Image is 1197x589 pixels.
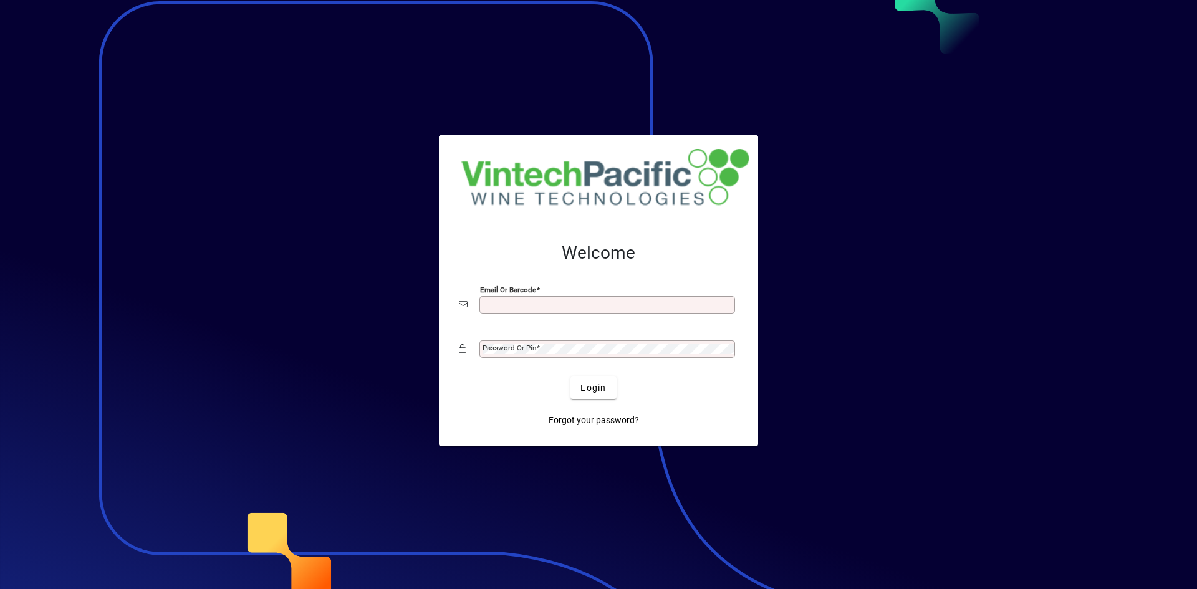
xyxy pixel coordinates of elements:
a: Forgot your password? [544,409,644,431]
span: Forgot your password? [549,414,639,427]
mat-label: Password or Pin [483,343,536,352]
button: Login [570,376,616,399]
h2: Welcome [459,242,738,264]
mat-label: Email or Barcode [480,285,536,294]
span: Login [580,381,606,395]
